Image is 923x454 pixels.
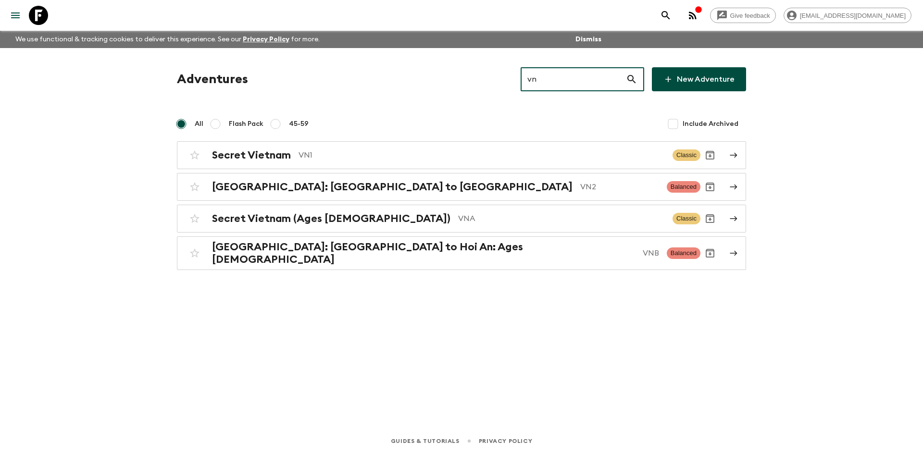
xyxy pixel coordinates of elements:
a: [GEOGRAPHIC_DATA]: [GEOGRAPHIC_DATA] to [GEOGRAPHIC_DATA]VN2BalancedArchive [177,173,746,201]
h2: [GEOGRAPHIC_DATA]: [GEOGRAPHIC_DATA] to [GEOGRAPHIC_DATA] [212,181,573,193]
input: e.g. AR1, Argentina [521,66,626,93]
h2: [GEOGRAPHIC_DATA]: [GEOGRAPHIC_DATA] to Hoi An: Ages [DEMOGRAPHIC_DATA] [212,241,635,266]
h2: Secret Vietnam (Ages [DEMOGRAPHIC_DATA]) [212,212,450,225]
p: VN2 [580,181,659,193]
a: Guides & Tutorials [391,436,460,446]
a: Secret Vietnam (Ages [DEMOGRAPHIC_DATA])VNAClassicArchive [177,205,746,233]
a: New Adventure [652,67,746,91]
h1: Adventures [177,70,248,89]
a: Give feedback [710,8,776,23]
a: [GEOGRAPHIC_DATA]: [GEOGRAPHIC_DATA] to Hoi An: Ages [DEMOGRAPHIC_DATA]VNBBalancedArchive [177,236,746,270]
a: Secret VietnamVN1ClassicArchive [177,141,746,169]
button: Archive [700,146,720,165]
span: All [195,119,203,129]
button: search adventures [656,6,675,25]
div: [EMAIL_ADDRESS][DOMAIN_NAME] [784,8,911,23]
span: [EMAIL_ADDRESS][DOMAIN_NAME] [795,12,911,19]
span: Include Archived [683,119,738,129]
span: Balanced [667,181,700,193]
p: We use functional & tracking cookies to deliver this experience. See our for more. [12,31,324,48]
span: 45-59 [289,119,309,129]
button: Archive [700,209,720,228]
h2: Secret Vietnam [212,149,291,161]
p: VNB [643,247,659,259]
button: Dismiss [573,33,604,46]
span: Balanced [667,247,700,259]
span: Classic [673,149,700,161]
p: VN1 [299,149,665,161]
span: Give feedback [725,12,775,19]
button: Archive [700,177,720,196]
a: Privacy Policy [479,436,532,446]
span: Flash Pack [229,119,263,129]
p: VNA [458,213,665,224]
a: Privacy Policy [243,36,289,43]
button: menu [6,6,25,25]
span: Classic [673,213,700,224]
button: Archive [700,244,720,263]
